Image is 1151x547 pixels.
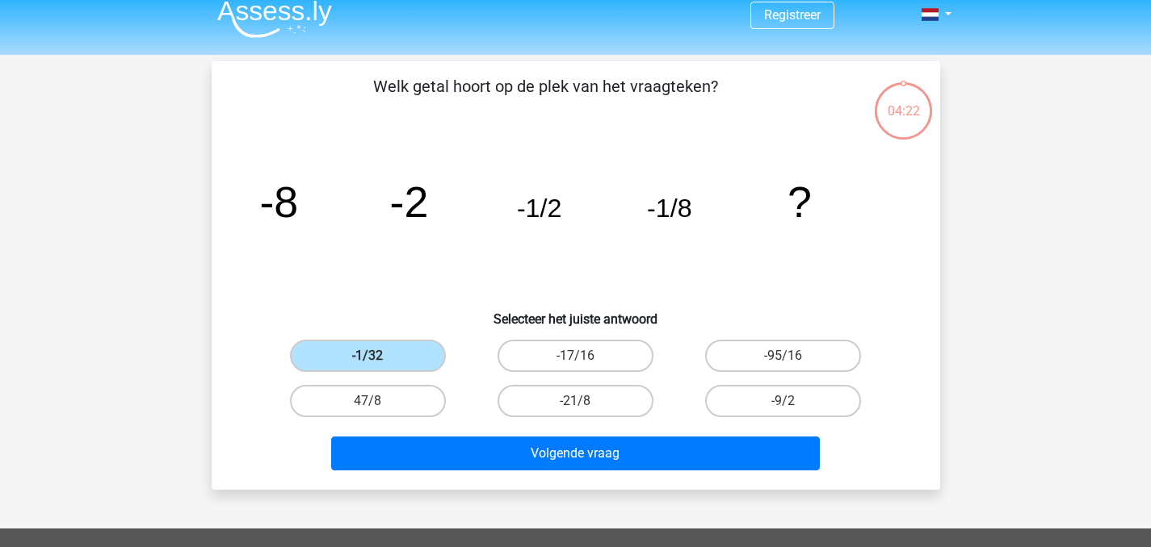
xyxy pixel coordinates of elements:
[237,74,854,123] p: Welk getal hoort op de plek van het vraagteken?
[647,194,692,223] tspan: -1/8
[389,177,428,226] tspan: -2
[498,340,653,372] label: -17/16
[873,81,934,121] div: 04:22
[290,385,446,417] label: 47/8
[331,436,820,470] button: Volgende vraag
[237,299,914,327] h6: Selecteer het juiste antwoord
[705,385,861,417] label: -9/2
[290,340,446,372] label: -1/32
[259,177,298,226] tspan: -8
[516,194,561,223] tspan: -1/2
[764,7,821,23] a: Registreer
[788,177,812,226] tspan: ?
[498,385,653,417] label: -21/8
[705,340,861,372] label: -95/16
